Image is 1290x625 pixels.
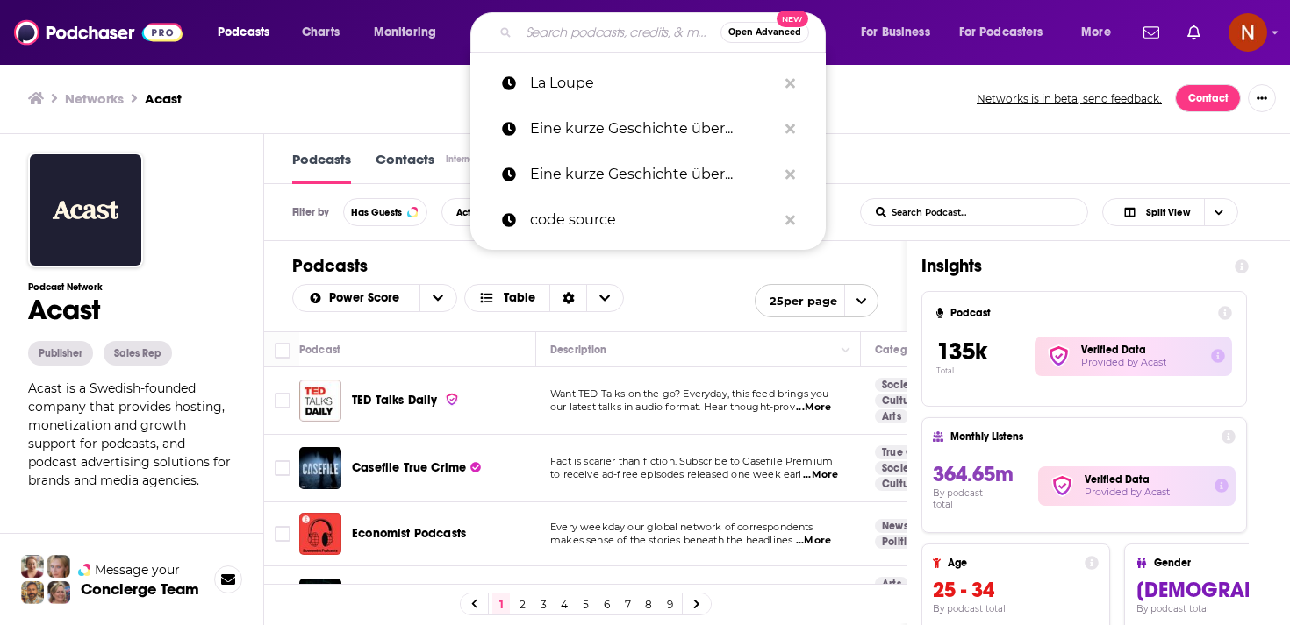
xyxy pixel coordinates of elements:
[47,581,70,604] img: Barbara Profile
[65,90,124,107] a: Networks
[104,341,172,366] button: Sales Rep
[47,555,70,578] img: Jules Profile
[534,593,552,614] a: 3
[28,293,235,327] h1: Acast
[292,284,457,312] h2: Choose List sort
[419,285,456,311] button: open menu
[352,392,459,409] a: TED Talks Daily
[28,153,143,267] img: Acast logo
[352,460,466,475] span: Casefile True Crime
[470,197,826,243] a: code source
[275,460,290,476] span: Toggle select row
[755,284,878,317] button: open menu
[1229,13,1267,52] button: Show profile menu
[299,513,341,555] img: Economist Podcasts
[728,28,801,37] span: Open Advanced
[441,198,498,226] button: Active
[948,557,1078,569] h4: Age
[933,577,1099,603] h3: 25 - 34
[640,593,657,614] a: 8
[550,468,802,480] span: to receive ad-free episodes released one week earl
[275,526,290,542] span: Toggle select row
[550,387,829,400] span: Want TED Talks on the go? Everyday, this feed brings you
[530,152,777,197] p: Eine kurze Geschichte über...
[875,577,908,591] a: Arts
[205,18,292,46] button: open menu
[933,603,1099,614] h4: By podcast total
[577,593,594,614] a: 5
[1081,344,1197,356] h2: Verified Data
[352,393,438,408] span: TED Talks Daily
[504,292,535,304] span: Table
[530,106,777,152] p: Eine kurze Geschichte über...
[28,341,93,366] button: Publisher
[343,198,427,226] button: Has Guests
[299,380,341,422] a: TED Talks Daily
[875,378,925,392] a: Society
[1175,84,1241,112] a: Contact
[446,153,478,165] div: Internal
[14,16,183,49] img: Podchaser - Follow, Share and Rate Podcasts
[875,519,915,533] a: News
[530,197,777,243] p: code source
[720,22,809,43] button: Open AdvancedNew
[362,18,459,46] button: open menu
[275,393,290,408] span: Toggle select row
[470,60,826,106] a: La Loupe
[21,581,44,604] img: Jon Profile
[513,593,531,614] a: 2
[796,534,831,548] span: ...More
[299,447,341,489] img: Casefile True Crime
[351,208,402,217] span: Has Guests
[299,339,340,360] div: Podcast
[948,18,1069,46] button: open menu
[950,307,1211,319] h4: Podcast
[218,20,269,45] span: Podcasts
[1085,473,1200,486] h2: Verified Data
[971,91,1168,106] button: Networks is in beta, send feedback.
[1102,198,1262,226] h2: Choose View
[290,18,350,46] a: Charts
[293,292,419,304] button: open menu
[796,401,831,415] span: ...More
[875,445,942,459] a: True Crime
[950,430,1214,443] h4: Monthly Listens
[464,284,625,312] button: Choose View
[1081,20,1111,45] span: More
[875,535,924,549] a: Politics
[1180,18,1208,47] a: Show notifications dropdown
[530,60,777,106] p: La Loupe
[81,580,199,598] h3: Concierge Team
[352,525,466,543] a: Economist Podcasts
[777,11,808,27] span: New
[861,20,930,45] span: For Business
[302,20,340,45] span: Charts
[470,152,826,197] a: Eine kurze Geschichte über...
[492,593,510,614] a: 1
[28,281,235,293] h3: Podcast Network
[376,151,481,184] a: ContactsInternal
[470,106,826,152] a: Eine kurze Geschichte über...
[1248,84,1276,112] button: Show More Button
[519,18,720,46] input: Search podcasts, credits, & more...
[875,477,926,491] a: Culture
[1081,356,1197,369] h5: Provided by Acast
[292,206,329,218] h3: Filter by
[456,208,484,217] span: Active
[352,459,481,477] a: Casefile True Crime
[329,292,405,304] span: Power Score
[352,526,466,541] span: Economist Podcasts
[756,288,837,315] span: 25 per page
[835,340,856,361] button: Column Actions
[1146,208,1190,217] span: Split View
[555,593,573,614] a: 4
[549,285,586,311] div: Sort Direction
[598,593,615,614] a: 6
[487,12,842,53] div: Search podcasts, credits, & more...
[875,339,929,360] div: Categories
